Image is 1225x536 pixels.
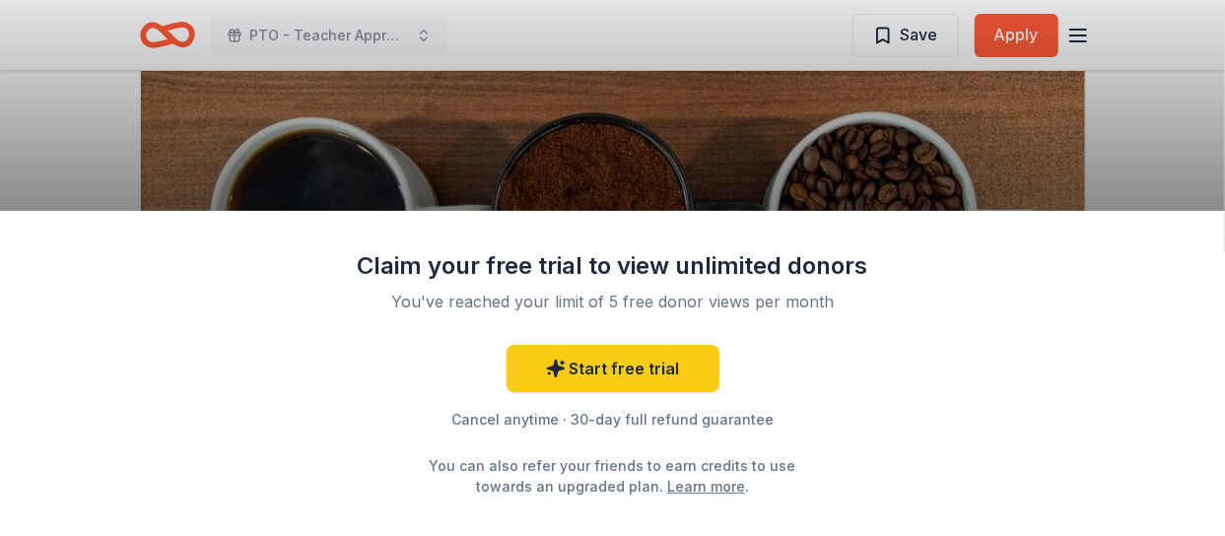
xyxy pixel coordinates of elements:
[380,290,846,313] div: You've reached your limit of 5 free donor views per month
[357,408,869,432] div: Cancel anytime · 30-day full refund guarantee
[507,345,719,392] a: Start free trial
[667,476,745,497] a: Learn more
[357,250,869,282] div: Claim your free trial to view unlimited donors
[412,455,814,497] div: You can also refer your friends to earn credits to use towards an upgraded plan. .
